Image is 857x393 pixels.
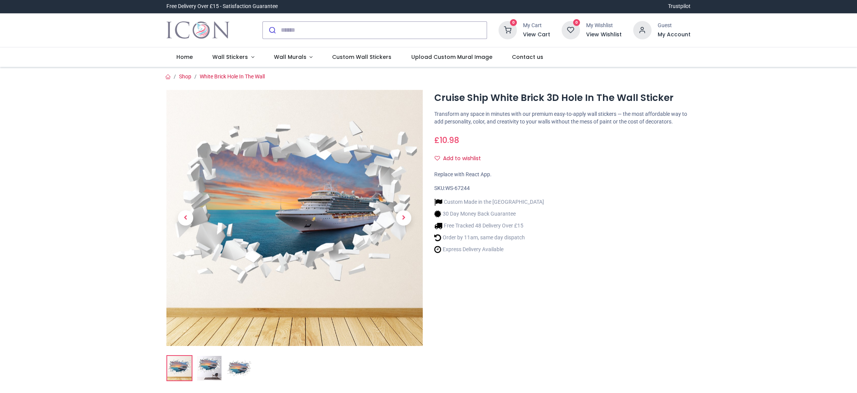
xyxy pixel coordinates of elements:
a: Next [385,128,423,307]
div: My Cart [523,22,550,29]
div: Guest [658,22,691,29]
img: Cruise Ship White Brick 3D Hole In The Wall Sticker [166,90,423,346]
span: Contact us [512,53,543,61]
div: My Wishlist [586,22,622,29]
li: Free Tracked 48 Delivery Over £15 [434,222,544,230]
span: Custom Wall Stickers [332,53,391,61]
a: Trustpilot [668,3,691,10]
div: Replace with React App. [434,171,691,179]
a: Wall Murals [264,47,323,67]
a: 0 [562,26,580,32]
span: Next [396,210,411,226]
span: £ [434,135,459,146]
span: Wall Stickers [212,53,248,61]
a: View Wishlist [586,31,622,39]
div: Free Delivery Over £15 - Satisfaction Guarantee [166,3,278,10]
span: Upload Custom Mural Image [411,53,492,61]
span: 10.98 [440,135,459,146]
h1: Cruise Ship White Brick 3D Hole In The Wall Sticker [434,91,691,104]
a: White Brick Hole In The Wall [200,73,265,80]
img: Icon Wall Stickers [166,19,230,41]
a: View Cart [523,31,550,39]
a: Logo of Icon Wall Stickers [166,19,230,41]
li: Order by 11am, same day dispatch [434,234,544,242]
a: 0 [499,26,517,32]
img: Cruise Ship White Brick 3D Hole In The Wall Sticker [167,356,192,380]
img: WS-67244-03 [227,356,251,380]
button: Add to wishlistAdd to wishlist [434,152,487,165]
div: SKU: [434,185,691,192]
p: Transform any space in minutes with our premium easy-to-apply wall stickers — the most affordable... [434,110,691,125]
span: Home [176,53,193,61]
li: Custom Made in the [GEOGRAPHIC_DATA] [434,198,544,206]
sup: 0 [573,19,580,26]
sup: 0 [510,19,517,26]
a: My Account [658,31,691,39]
span: WS-67244 [445,185,470,191]
li: 30 Day Money Back Guarantee [434,210,544,218]
a: Wall Stickers [202,47,264,67]
a: Previous [166,128,205,307]
i: Add to wishlist [435,156,440,161]
button: Submit [263,22,281,39]
li: Express Delivery Available [434,245,544,253]
span: Previous [178,210,193,226]
a: Shop [179,73,191,80]
img: WS-67244-02 [197,356,222,380]
span: Wall Murals [274,53,306,61]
